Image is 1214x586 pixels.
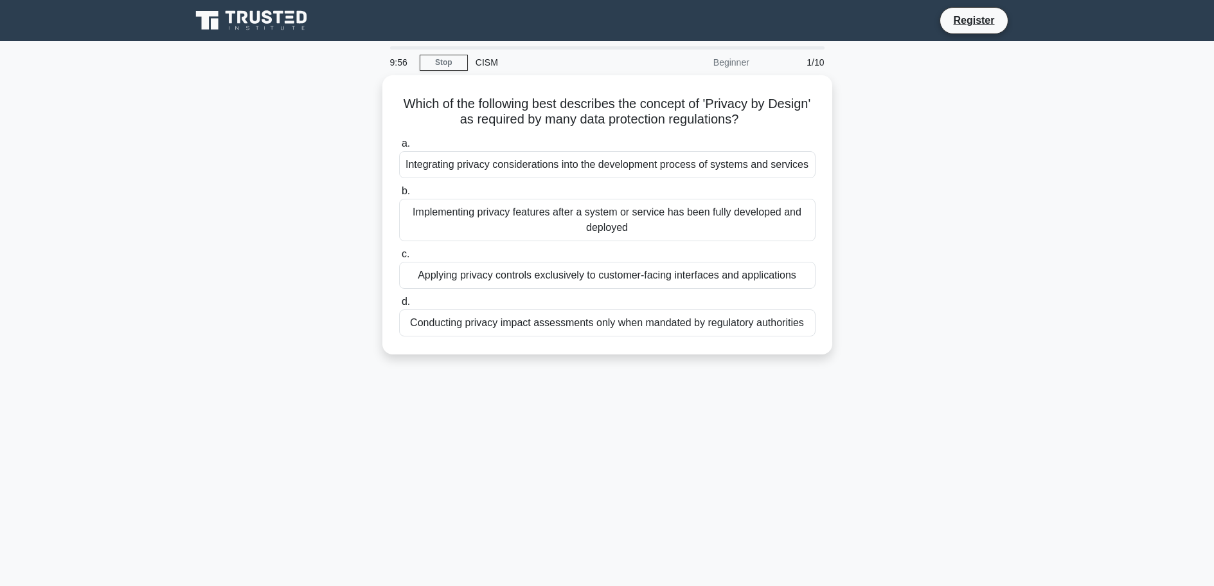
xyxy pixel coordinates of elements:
[399,262,816,289] div: Applying privacy controls exclusively to customer-facing interfaces and applications
[420,55,468,71] a: Stop
[399,199,816,241] div: Implementing privacy features after a system or service has been fully developed and deployed
[382,50,420,75] div: 9:56
[399,151,816,178] div: Integrating privacy considerations into the development process of systems and services
[402,248,409,259] span: c.
[402,138,410,149] span: a.
[399,309,816,336] div: Conducting privacy impact assessments only when mandated by regulatory authorities
[945,12,1002,28] a: Register
[757,50,832,75] div: 1/10
[645,50,757,75] div: Beginner
[402,296,410,307] span: d.
[468,50,645,75] div: CISM
[398,96,817,128] h5: Which of the following best describes the concept of 'Privacy by Design' as required by many data...
[402,185,410,196] span: b.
